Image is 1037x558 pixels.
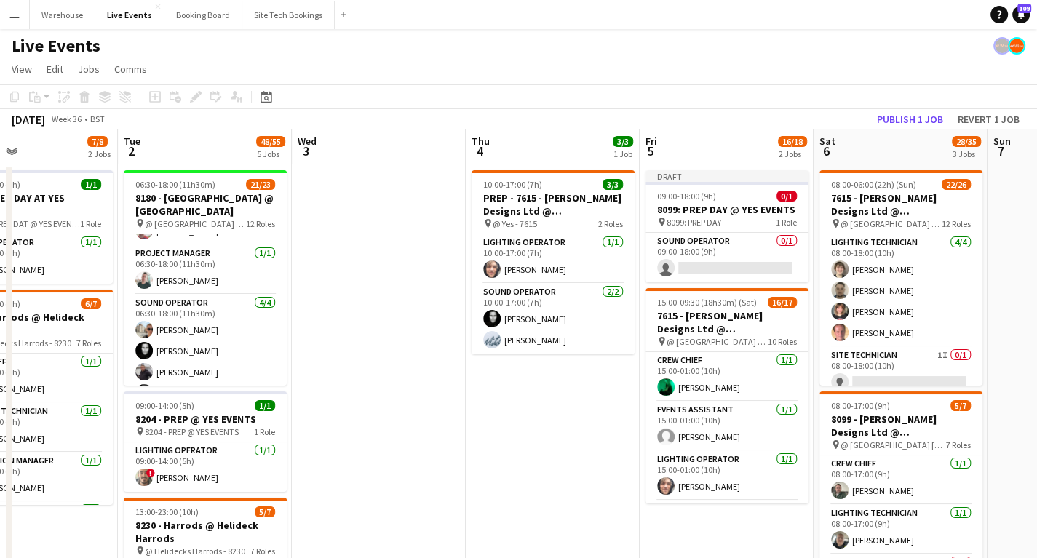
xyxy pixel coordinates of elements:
span: Jobs [78,63,100,76]
a: 109 [1012,6,1030,23]
div: [DATE] [12,112,45,127]
app-user-avatar: Production Managers [993,37,1011,55]
button: Booking Board [164,1,242,29]
span: View [12,63,32,76]
span: Edit [47,63,63,76]
span: 109 [1017,4,1031,13]
div: BST [90,113,105,124]
a: View [6,60,38,79]
span: Comms [114,63,147,76]
a: Edit [41,60,69,79]
h1: Live Events [12,35,100,57]
a: Jobs [72,60,106,79]
button: Site Tech Bookings [242,1,335,29]
app-user-avatar: Alex Gill [1008,37,1025,55]
button: Publish 1 job [871,110,949,129]
button: Warehouse [30,1,95,29]
button: Live Events [95,1,164,29]
a: Comms [108,60,153,79]
button: Revert 1 job [952,110,1025,129]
